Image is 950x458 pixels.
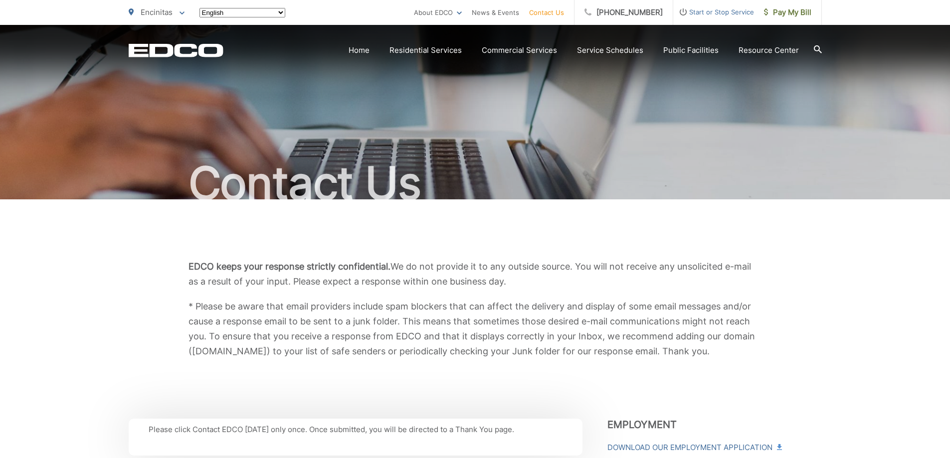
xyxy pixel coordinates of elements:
p: Please click Contact EDCO [DATE] only once. Once submitted, you will be directed to a Thank You p... [149,424,563,436]
h3: Employment [607,419,822,431]
a: EDCD logo. Return to the homepage. [129,43,223,57]
select: Select a language [199,8,285,17]
span: Encinitas [141,7,173,17]
a: Public Facilities [663,44,719,56]
b: EDCO keeps your response strictly confidential. [189,261,390,272]
p: We do not provide it to any outside source. You will not receive any unsolicited e-mail as a resu... [189,259,762,289]
h1: Contact Us [129,158,822,208]
p: * Please be aware that email providers include spam blockers that can affect the delivery and dis... [189,299,762,359]
a: News & Events [472,6,519,18]
a: Contact Us [529,6,564,18]
a: Service Schedules [577,44,643,56]
a: Home [349,44,370,56]
a: Resource Center [739,44,799,56]
span: Pay My Bill [764,6,811,18]
a: Download Our Employment Application [607,442,781,454]
a: Residential Services [389,44,462,56]
a: About EDCO [414,6,462,18]
a: Commercial Services [482,44,557,56]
